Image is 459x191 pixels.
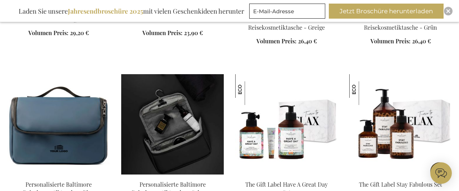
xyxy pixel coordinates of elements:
[28,29,89,37] a: Volumen Preis: 29,20 €
[70,29,89,37] span: 29,20 €
[235,74,266,105] img: The Gift Label Have A Great Day Set
[7,74,110,175] img: Personalised Baltimore Travel Toiletry Bag - Blue
[444,7,453,15] div: Close
[256,37,317,46] a: Volumen Preis: 26,40 €
[133,15,212,23] a: Personalisierte Memobottle A6
[349,172,452,178] a: The Gift Label Stay Fabulous Set The Gift Label Stay Fabulous Set
[412,37,431,45] span: 26,40 €
[28,29,68,37] span: Volumen Preis:
[248,15,325,31] a: Personalisierte Baltimore Reisekosmetiktasche - Greige
[19,15,98,23] a: Neuhaus Taste Of Belgium Box
[68,7,143,15] b: Jahresendbroschüre 2025
[184,29,203,37] span: 23,90 €
[370,37,411,45] span: Volumen Preis:
[370,37,431,46] a: Volumen Preis: 26,40 €
[15,4,247,19] div: Laden Sie unsere mit vielen Geschenkideen herunter
[142,29,183,37] span: Volumen Preis:
[121,74,224,175] img: Personalisierte Baltimore Reisekosmetiktasche - Schwarz
[249,4,327,21] form: marketing offers and promotions
[430,162,452,184] iframe: belco-activator-frame
[329,4,444,19] button: Jetzt Broschüre herunterladen
[359,181,442,188] a: The Gift Label Stay Fabulous Set
[235,74,338,175] img: The Gift Label Have A Great Day Set
[7,172,110,178] a: Personalised Baltimore Travel Toiletry Bag - Blue
[142,29,203,37] a: Volumen Preis: 23,90 €
[349,74,452,175] img: The Gift Label Stay Fabulous Set
[298,37,317,45] span: 26,40 €
[235,172,338,178] a: The Gift Label Have A Great Day Set The Gift Label Have A Great Day Set
[249,4,325,19] input: E-Mail-Adresse
[349,74,380,105] img: The Gift Label Stay Fabulous Set
[364,15,437,31] a: Personalisierte Baltimore Reisekosmetiktasche - Grün
[256,37,297,45] span: Volumen Preis:
[446,9,450,13] img: Close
